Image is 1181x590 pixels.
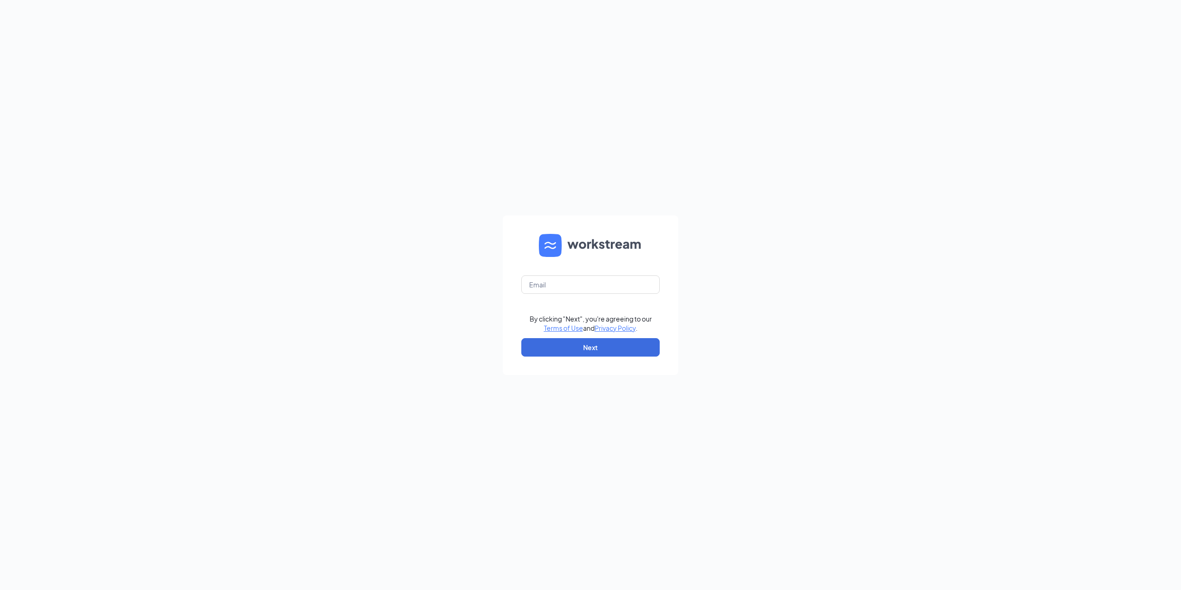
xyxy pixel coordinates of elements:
[544,324,583,332] a: Terms of Use
[521,275,660,294] input: Email
[530,314,652,333] div: By clicking "Next", you're agreeing to our and .
[539,234,642,257] img: WS logo and Workstream text
[595,324,636,332] a: Privacy Policy
[521,338,660,357] button: Next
